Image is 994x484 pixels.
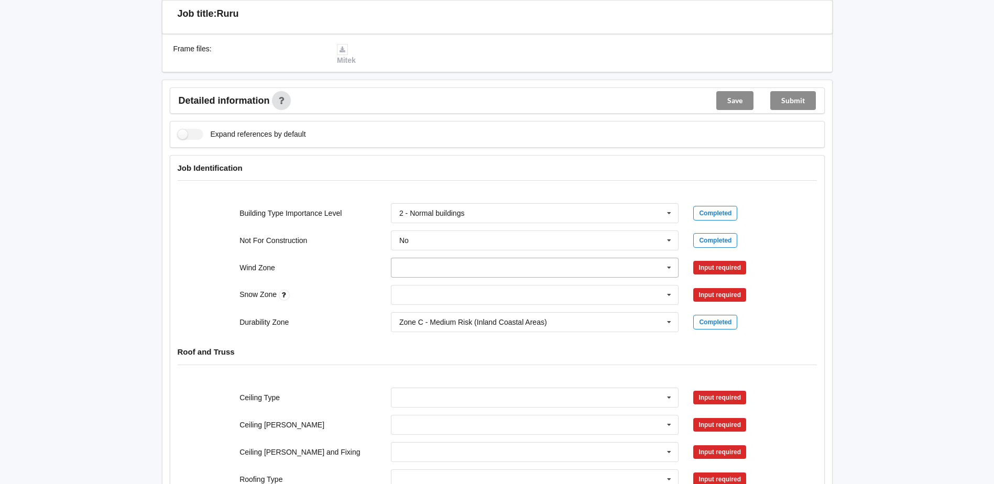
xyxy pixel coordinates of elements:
[693,391,746,404] div: Input required
[693,288,746,302] div: Input required
[239,318,289,326] label: Durability Zone
[239,290,279,299] label: Snow Zone
[399,210,465,217] div: 2 - Normal buildings
[217,8,239,20] h3: Ruru
[178,129,306,140] label: Expand references by default
[693,261,746,274] div: Input required
[693,445,746,459] div: Input required
[693,206,737,221] div: Completed
[337,45,356,64] a: Mitek
[693,418,746,432] div: Input required
[239,209,342,217] label: Building Type Importance Level
[239,393,280,402] label: Ceiling Type
[178,163,817,173] h4: Job Identification
[179,96,270,105] span: Detailed information
[166,43,330,65] div: Frame files :
[239,236,307,245] label: Not For Construction
[178,8,217,20] h3: Job title:
[693,233,737,248] div: Completed
[178,347,817,357] h4: Roof and Truss
[239,263,275,272] label: Wind Zone
[693,315,737,329] div: Completed
[399,318,547,326] div: Zone C - Medium Risk (Inland Coastal Areas)
[239,421,324,429] label: Ceiling [PERSON_NAME]
[239,475,282,483] label: Roofing Type
[399,237,409,244] div: No
[239,448,360,456] label: Ceiling [PERSON_NAME] and Fixing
